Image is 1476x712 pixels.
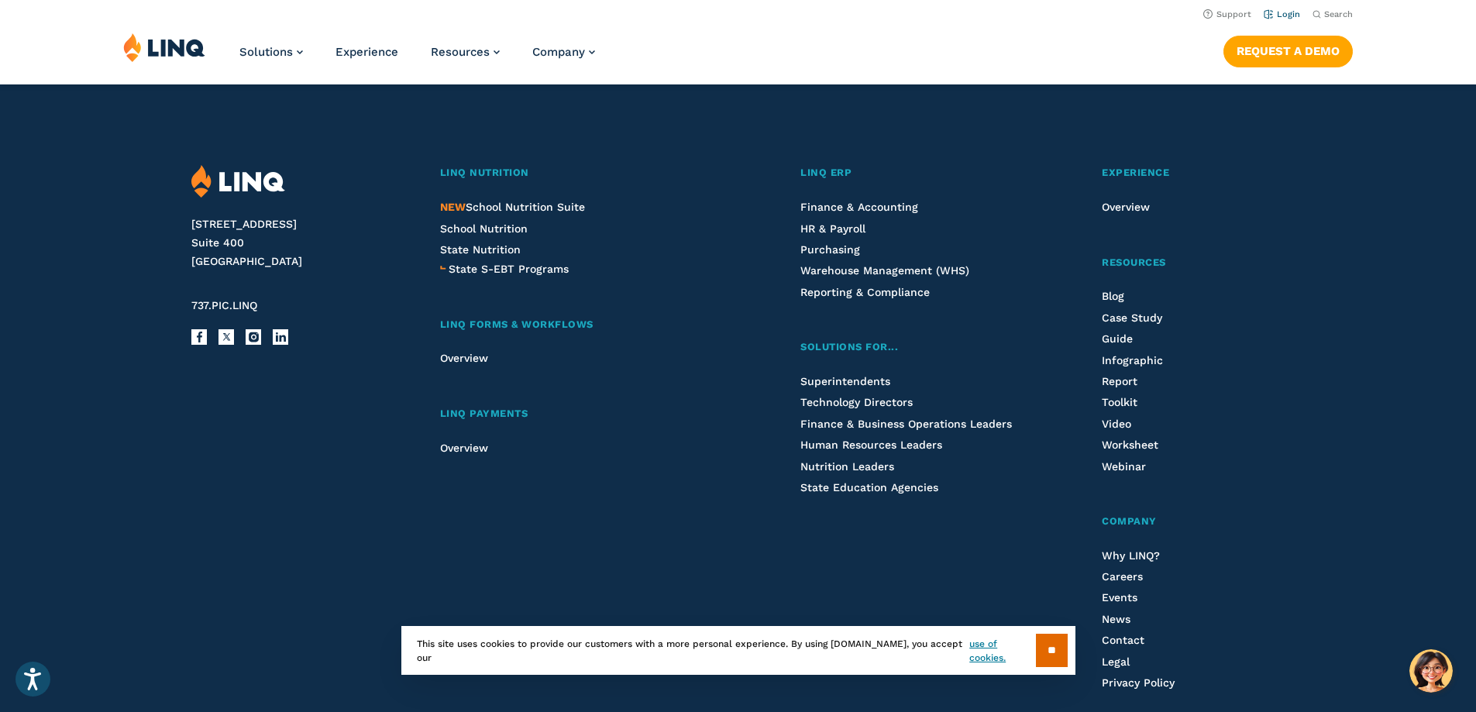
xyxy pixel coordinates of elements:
[800,375,890,387] a: Superintendents
[1102,290,1124,302] a: Blog
[1102,255,1284,271] a: Resources
[800,201,918,213] a: Finance & Accounting
[246,329,261,345] a: Instagram
[123,33,205,62] img: LINQ | K‑12 Software
[1102,514,1284,530] a: Company
[449,263,569,275] span: State S-EBT Programs
[1102,613,1130,625] a: News
[1102,591,1137,604] a: Events
[440,352,488,364] a: Overview
[800,243,860,256] a: Purchasing
[440,201,585,213] span: School Nutrition Suite
[532,45,595,59] a: Company
[239,33,595,84] nav: Primary Navigation
[440,442,488,454] a: Overview
[800,460,894,473] a: Nutrition Leaders
[1102,439,1158,451] a: Worksheet
[1102,332,1133,345] a: Guide
[1313,9,1353,20] button: Open Search Bar
[1203,9,1251,19] a: Support
[191,329,207,345] a: Facebook
[1102,515,1157,527] span: Company
[401,626,1075,675] div: This site uses cookies to provide our customers with a more personal experience. By using [DOMAIN...
[1102,167,1169,178] span: Experience
[1102,375,1137,387] a: Report
[1102,634,1144,646] a: Contact
[532,45,585,59] span: Company
[191,299,257,311] span: 737.PIC.LINQ
[800,286,930,298] a: Reporting & Compliance
[440,318,593,330] span: LINQ Forms & Workflows
[1102,570,1143,583] span: Careers
[335,45,398,59] a: Experience
[440,408,528,419] span: LINQ Payments
[440,243,521,256] a: State Nutrition
[273,329,288,345] a: LinkedIn
[191,165,285,198] img: LINQ | K‑12 Software
[969,637,1035,665] a: use of cookies.
[440,165,720,181] a: LINQ Nutrition
[800,418,1012,430] a: Finance & Business Operations Leaders
[440,406,720,422] a: LINQ Payments
[218,329,234,345] a: X
[1264,9,1300,19] a: Login
[1102,256,1166,268] span: Resources
[239,45,303,59] a: Solutions
[1102,460,1146,473] a: Webinar
[800,264,969,277] a: Warehouse Management (WHS)
[1102,396,1137,408] a: Toolkit
[440,201,585,213] a: NEWSchool Nutrition Suite
[440,222,528,235] a: School Nutrition
[449,260,569,277] a: State S-EBT Programs
[440,167,529,178] span: LINQ Nutrition
[1102,549,1160,562] a: Why LINQ?
[800,439,942,451] a: Human Resources Leaders
[800,165,1020,181] a: LINQ ERP
[800,481,938,494] a: State Education Agencies
[1223,36,1353,67] a: Request a Demo
[431,45,500,59] a: Resources
[1102,201,1150,213] a: Overview
[800,396,913,408] a: Technology Directors
[1102,165,1284,181] a: Experience
[239,45,293,59] span: Solutions
[1102,354,1163,366] a: Infographic
[800,222,865,235] a: HR & Payroll
[191,215,403,270] address: [STREET_ADDRESS] Suite 400 [GEOGRAPHIC_DATA]
[1102,311,1162,324] a: Case Study
[1223,33,1353,67] nav: Button Navigation
[440,317,720,333] a: LINQ Forms & Workflows
[1324,9,1353,19] span: Search
[1409,649,1453,693] button: Hello, have a question? Let’s chat.
[1102,418,1131,430] a: Video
